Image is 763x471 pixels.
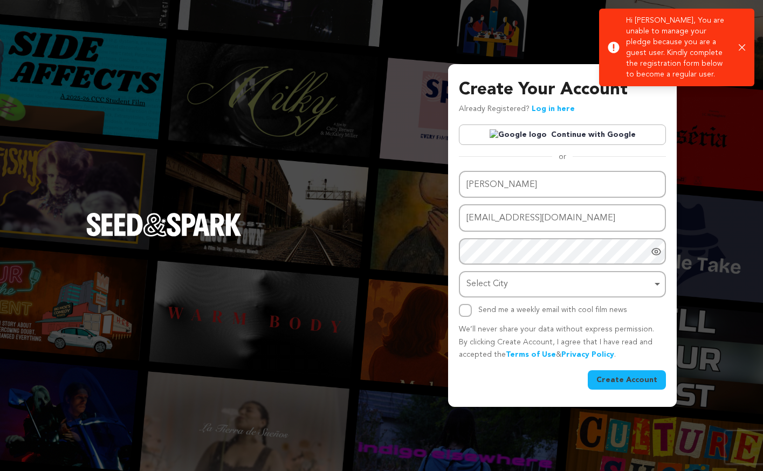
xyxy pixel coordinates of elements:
[459,77,666,103] h3: Create Your Account
[561,351,614,358] a: Privacy Policy
[588,370,666,390] button: Create Account
[459,171,666,198] input: Name
[459,124,666,145] a: Continue with Google
[532,105,575,113] a: Log in here
[459,323,666,362] p: We’ll never share your data without express permission. By clicking Create Account, I agree that ...
[490,129,547,140] img: Google logo
[86,213,242,258] a: Seed&Spark Homepage
[651,246,662,257] a: Show password as plain text. Warning: this will display your password on the screen.
[506,351,556,358] a: Terms of Use
[466,276,652,292] div: Select City
[459,103,575,116] p: Already Registered?
[626,15,730,80] p: Hi [PERSON_NAME], You are unable to manage your pledge because you are a guest user. Kindly compl...
[552,151,573,162] span: or
[459,204,666,232] input: Email address
[86,213,242,237] img: Seed&Spark Logo
[478,306,627,314] label: Send me a weekly email with cool film news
